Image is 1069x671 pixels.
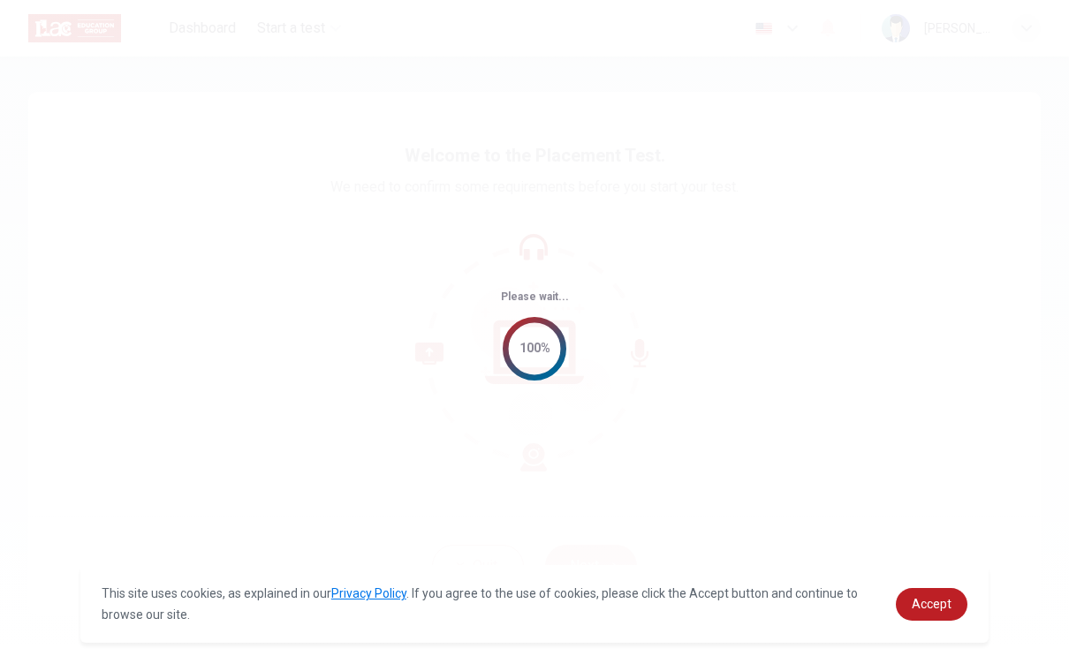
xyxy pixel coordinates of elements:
[80,565,989,643] div: cookieconsent
[102,586,858,622] span: This site uses cookies, as explained in our . If you agree to the use of cookies, please click th...
[519,338,550,358] div: 100%
[896,588,967,621] a: dismiss cookie message
[912,597,951,611] span: Accept
[501,290,569,303] span: Please wait...
[331,586,406,600] a: Privacy Policy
